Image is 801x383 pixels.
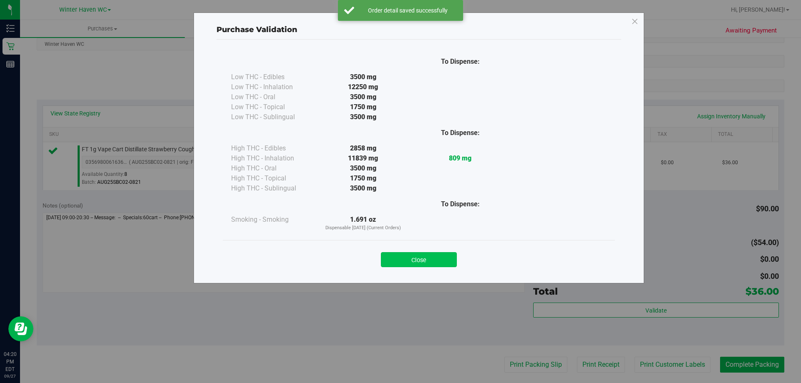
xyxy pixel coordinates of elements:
div: High THC - Sublingual [231,183,315,193]
iframe: Resource center [8,316,33,341]
div: 3500 mg [315,72,412,82]
div: 3500 mg [315,163,412,173]
div: 11839 mg [315,153,412,163]
div: Low THC - Topical [231,102,315,112]
div: Order detail saved successfully [359,6,457,15]
div: Low THC - Edibles [231,72,315,82]
div: To Dispense: [412,57,509,67]
div: High THC - Edibles [231,143,315,153]
div: 1750 mg [315,102,412,112]
button: Close [381,252,457,267]
p: Dispensable [DATE] (Current Orders) [315,225,412,232]
div: 3500 mg [315,183,412,193]
div: High THC - Topical [231,173,315,183]
strong: 809 mg [449,154,471,162]
span: Purchase Validation [217,25,297,34]
div: 12250 mg [315,82,412,92]
div: Low THC - Inhalation [231,82,315,92]
div: To Dispense: [412,128,509,138]
div: 2858 mg [315,143,412,153]
div: High THC - Oral [231,163,315,173]
div: 3500 mg [315,112,412,122]
div: To Dispense: [412,199,509,209]
div: 1.691 oz [315,215,412,232]
div: Low THC - Sublingual [231,112,315,122]
div: Low THC - Oral [231,92,315,102]
div: 1750 mg [315,173,412,183]
div: High THC - Inhalation [231,153,315,163]
div: 3500 mg [315,92,412,102]
div: Smoking - Smoking [231,215,315,225]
